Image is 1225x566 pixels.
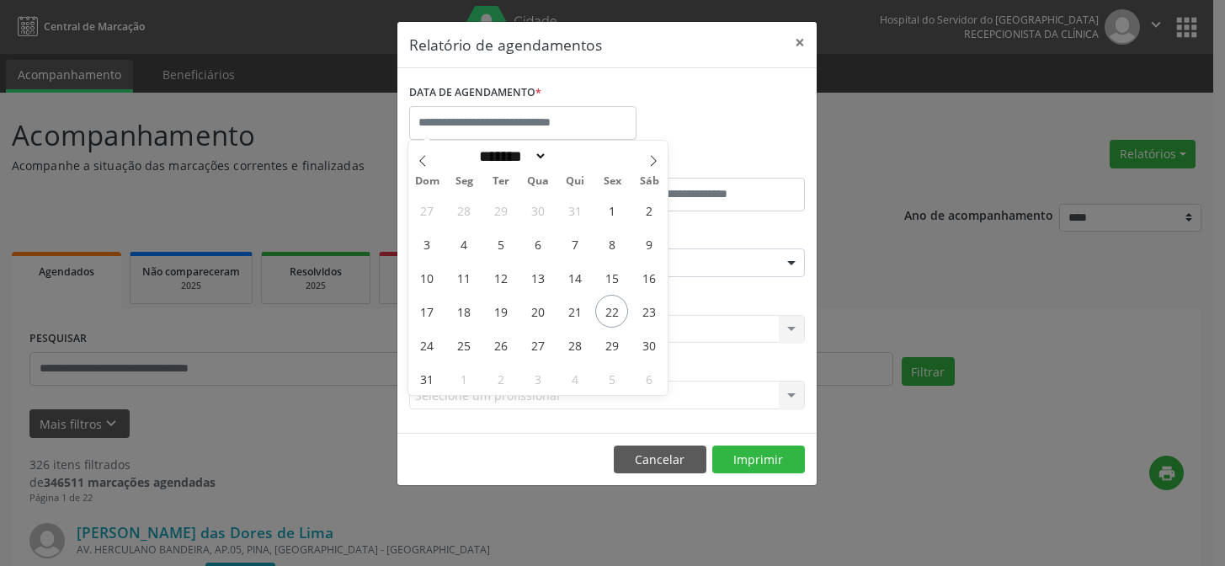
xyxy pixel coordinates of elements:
span: Agosto 10, 2025 [411,261,444,294]
span: Agosto 30, 2025 [632,328,665,361]
span: Agosto 21, 2025 [559,295,592,328]
span: Julho 28, 2025 [448,194,481,227]
span: Agosto 1, 2025 [595,194,628,227]
button: Imprimir [712,446,805,474]
span: Dom [408,176,445,187]
span: Agosto 27, 2025 [522,328,555,361]
span: Qua [519,176,557,187]
span: Agosto 15, 2025 [595,261,628,294]
span: Setembro 3, 2025 [522,362,555,395]
span: Agosto 14, 2025 [559,261,592,294]
span: Agosto 3, 2025 [411,227,444,260]
span: Qui [557,176,594,187]
button: Close [783,22,817,63]
span: Agosto 24, 2025 [411,328,444,361]
span: Agosto 29, 2025 [595,328,628,361]
input: Year [547,147,603,165]
span: Setembro 5, 2025 [595,362,628,395]
span: Julho 31, 2025 [559,194,592,227]
span: Setembro 1, 2025 [448,362,481,395]
button: Cancelar [614,446,706,474]
span: Agosto 6, 2025 [522,227,555,260]
span: Agosto 12, 2025 [485,261,518,294]
span: Agosto 18, 2025 [448,295,481,328]
span: Agosto 9, 2025 [632,227,665,260]
span: Agosto 20, 2025 [522,295,555,328]
span: Agosto 2, 2025 [632,194,665,227]
span: Agosto 28, 2025 [559,328,592,361]
span: Agosto 16, 2025 [632,261,665,294]
span: Julho 30, 2025 [522,194,555,227]
span: Agosto 7, 2025 [559,227,592,260]
span: Agosto 4, 2025 [448,227,481,260]
span: Agosto 19, 2025 [485,295,518,328]
span: Sáb [631,176,668,187]
span: Sex [594,176,631,187]
span: Setembro 4, 2025 [559,362,592,395]
span: Agosto 5, 2025 [485,227,518,260]
h5: Relatório de agendamentos [409,34,602,56]
span: Seg [445,176,482,187]
span: Agosto 25, 2025 [448,328,481,361]
span: Setembro 2, 2025 [485,362,518,395]
span: Agosto 17, 2025 [411,295,444,328]
span: Agosto 23, 2025 [632,295,665,328]
span: Setembro 6, 2025 [632,362,665,395]
select: Month [473,147,547,165]
span: Ter [482,176,519,187]
span: Agosto 13, 2025 [522,261,555,294]
span: Agosto 11, 2025 [448,261,481,294]
span: Agosto 31, 2025 [411,362,444,395]
span: Agosto 8, 2025 [595,227,628,260]
span: Julho 29, 2025 [485,194,518,227]
label: DATA DE AGENDAMENTO [409,80,541,106]
span: Agosto 22, 2025 [595,295,628,328]
span: Julho 27, 2025 [411,194,444,227]
label: ATÉ [611,152,805,178]
span: Agosto 26, 2025 [485,328,518,361]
